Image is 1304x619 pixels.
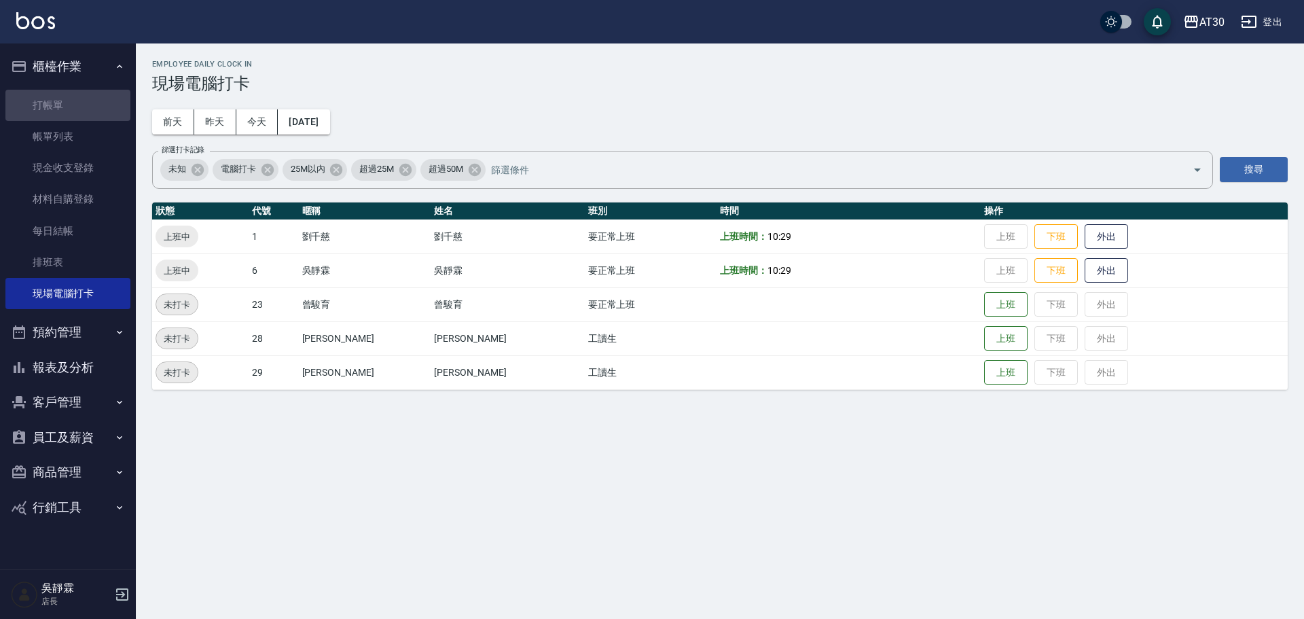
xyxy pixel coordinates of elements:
[5,49,130,84] button: 櫃檯作業
[249,219,299,253] td: 1
[5,455,130,490] button: 商品管理
[984,360,1028,385] button: 上班
[11,581,38,608] img: Person
[299,287,431,321] td: 曾駿育
[152,60,1288,69] h2: Employee Daily Clock In
[278,109,329,135] button: [DATE]
[585,219,717,253] td: 要正常上班
[160,162,194,176] span: 未知
[720,265,767,276] b: 上班時間：
[1034,258,1078,283] button: 下班
[431,321,584,355] td: [PERSON_NAME]
[767,231,791,242] span: 10:29
[16,12,55,29] img: Logo
[431,202,584,220] th: 姓名
[249,287,299,321] td: 23
[299,321,431,355] td: [PERSON_NAME]
[1034,224,1078,249] button: 下班
[283,162,333,176] span: 25M以內
[299,253,431,287] td: 吳靜霖
[156,298,198,312] span: 未打卡
[585,253,717,287] td: 要正常上班
[41,582,111,595] h5: 吳靜霖
[1085,224,1128,249] button: 外出
[5,420,130,455] button: 員工及薪資
[984,326,1028,351] button: 上班
[236,109,278,135] button: 今天
[5,247,130,278] a: 排班表
[431,219,584,253] td: 劉千慈
[1220,157,1288,182] button: 搜尋
[585,287,717,321] td: 要正常上班
[984,292,1028,317] button: 上班
[162,145,204,155] label: 篩選打卡記錄
[152,109,194,135] button: 前天
[351,162,402,176] span: 超過25M
[5,152,130,183] a: 現金收支登錄
[1085,258,1128,283] button: 外出
[1235,10,1288,35] button: 登出
[283,159,348,181] div: 25M以內
[160,159,209,181] div: 未知
[5,350,130,385] button: 報表及分析
[152,202,249,220] th: 狀態
[213,162,264,176] span: 電腦打卡
[720,231,767,242] b: 上班時間：
[5,315,130,350] button: 預約管理
[156,332,198,346] span: 未打卡
[5,121,130,152] a: 帳單列表
[213,159,278,181] div: 電腦打卡
[1144,8,1171,35] button: save
[717,202,981,220] th: 時間
[1187,159,1208,181] button: Open
[249,355,299,389] td: 29
[585,355,717,389] td: 工讀生
[41,595,111,607] p: 店長
[488,158,1169,181] input: 篩選條件
[351,159,416,181] div: 超過25M
[299,202,431,220] th: 暱稱
[249,321,299,355] td: 28
[152,74,1288,93] h3: 現場電腦打卡
[585,202,717,220] th: 班別
[299,219,431,253] td: 劉千慈
[194,109,236,135] button: 昨天
[249,253,299,287] td: 6
[5,90,130,121] a: 打帳單
[1199,14,1225,31] div: AT30
[5,490,130,525] button: 行銷工具
[420,159,486,181] div: 超過50M
[156,264,198,278] span: 上班中
[299,355,431,389] td: [PERSON_NAME]
[431,355,584,389] td: [PERSON_NAME]
[767,265,791,276] span: 10:29
[5,183,130,215] a: 材料自購登錄
[156,366,198,380] span: 未打卡
[5,385,130,420] button: 客戶管理
[431,253,584,287] td: 吳靜霖
[420,162,471,176] span: 超過50M
[5,278,130,309] a: 現場電腦打卡
[156,230,198,244] span: 上班中
[249,202,299,220] th: 代號
[585,321,717,355] td: 工讀生
[431,287,584,321] td: 曾駿育
[5,215,130,247] a: 每日結帳
[981,202,1288,220] th: 操作
[1178,8,1230,36] button: AT30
